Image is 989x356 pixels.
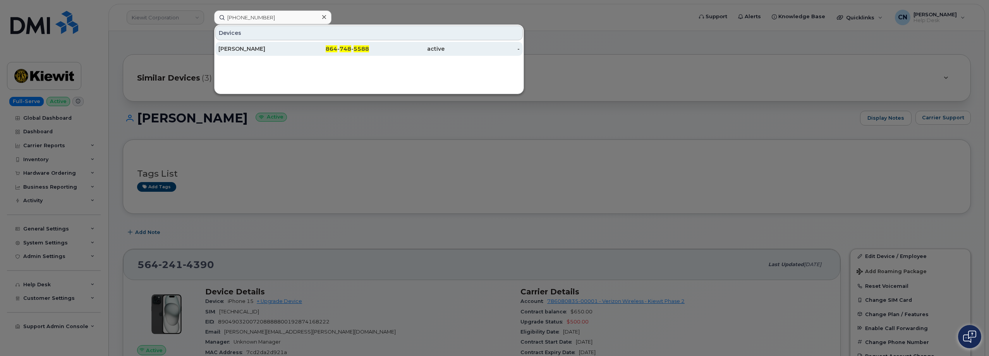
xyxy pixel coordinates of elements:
div: - [445,45,520,53]
img: Open chat [963,330,976,343]
div: active [369,45,445,53]
div: [PERSON_NAME] [218,45,294,53]
span: 864 [326,45,337,52]
a: [PERSON_NAME]864-748-5588active- [215,42,523,56]
div: - - [294,45,369,53]
span: 5588 [354,45,369,52]
span: 748 [340,45,351,52]
div: Devices [215,26,523,40]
